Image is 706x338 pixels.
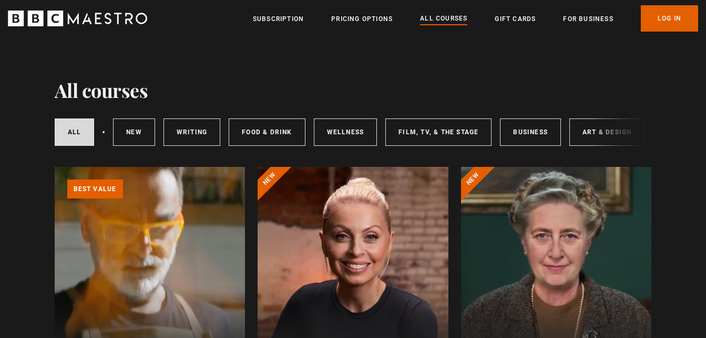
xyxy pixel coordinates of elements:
[67,180,123,198] p: Best value
[8,11,147,26] svg: BBC Maestro
[500,118,561,146] a: Business
[331,14,393,24] a: Pricing Options
[420,13,467,25] a: All Courses
[253,14,304,24] a: Subscription
[55,118,95,146] a: All
[495,14,536,24] a: Gift Cards
[641,5,698,32] a: Log In
[113,118,155,146] a: New
[229,118,305,146] a: Food & Drink
[385,118,492,146] a: Film, TV, & The Stage
[253,5,698,32] nav: Primary
[163,118,220,146] a: Writing
[569,118,644,146] a: Art & Design
[563,14,613,24] a: For business
[55,79,148,101] h1: All courses
[314,118,377,146] a: Wellness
